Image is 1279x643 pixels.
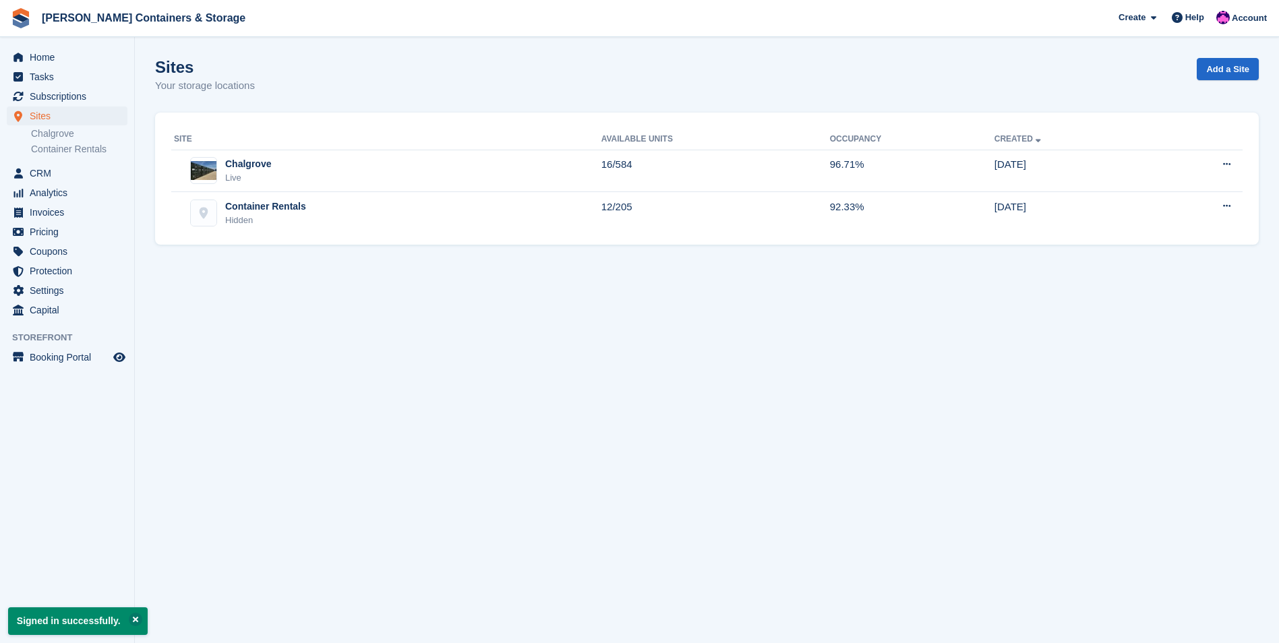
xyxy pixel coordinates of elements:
[225,214,306,227] div: Hidden
[994,192,1152,234] td: [DATE]
[7,281,127,300] a: menu
[1197,58,1259,80] a: Add a Site
[830,192,994,234] td: 92.33%
[31,127,127,140] a: Chalgrove
[7,348,127,367] a: menu
[7,301,127,319] a: menu
[601,129,830,150] th: Available Units
[155,58,255,76] h1: Sites
[601,192,830,234] td: 12/205
[30,222,111,241] span: Pricing
[7,87,127,106] a: menu
[30,48,111,67] span: Home
[7,67,127,86] a: menu
[171,129,601,150] th: Site
[830,150,994,192] td: 96.71%
[7,183,127,202] a: menu
[225,171,271,185] div: Live
[994,150,1152,192] td: [DATE]
[7,106,127,125] a: menu
[7,164,127,183] a: menu
[1232,11,1267,25] span: Account
[830,129,994,150] th: Occupancy
[7,242,127,261] a: menu
[7,203,127,222] a: menu
[111,349,127,365] a: Preview store
[30,106,111,125] span: Sites
[30,281,111,300] span: Settings
[191,200,216,226] img: Container Rentals site image placeholder
[30,242,111,261] span: Coupons
[11,8,31,28] img: stora-icon-8386f47178a22dfd0bd8f6a31ec36ba5ce8667c1dd55bd0f319d3a0aa187defe.svg
[601,150,830,192] td: 16/584
[1119,11,1146,24] span: Create
[994,134,1044,144] a: Created
[225,157,271,171] div: Chalgrove
[30,183,111,202] span: Analytics
[31,143,127,156] a: Container Rentals
[30,301,111,319] span: Capital
[155,78,255,94] p: Your storage locations
[30,348,111,367] span: Booking Portal
[191,161,216,181] img: Image of Chalgrove site
[8,607,148,635] p: Signed in successfully.
[30,164,111,183] span: CRM
[1216,11,1230,24] img: Nathan Edwards
[30,262,111,280] span: Protection
[1185,11,1204,24] span: Help
[30,67,111,86] span: Tasks
[7,48,127,67] a: menu
[30,87,111,106] span: Subscriptions
[7,262,127,280] a: menu
[30,203,111,222] span: Invoices
[7,222,127,241] a: menu
[225,200,306,214] div: Container Rentals
[12,331,134,344] span: Storefront
[36,7,251,29] a: [PERSON_NAME] Containers & Storage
